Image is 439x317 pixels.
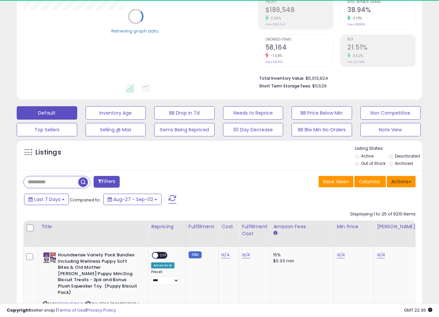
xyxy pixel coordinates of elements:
small: 0.13% [350,16,362,21]
div: seller snap | | [7,307,116,314]
span: 2025-09-10 22:36 GMT [404,307,432,313]
span: OFF [158,253,169,258]
small: 3.05% [268,16,282,21]
span: Compared to: [70,197,101,203]
button: Needs to Reprice [223,106,284,120]
a: Privacy Policy [87,307,116,313]
a: N/A [337,252,345,258]
span: Ordered Items [265,38,333,42]
span: Profit [265,0,333,4]
h2: $189,548 [265,6,333,15]
button: BB Price Below Min [292,106,352,120]
div: [PERSON_NAME] [377,223,417,230]
small: Prev: $183,941 [265,22,285,26]
button: Top Sellers [17,123,77,136]
button: Last 7 Days [24,194,69,205]
h5: Listings [35,148,61,157]
img: 512omL-28BL._SL40_.jpg [43,252,56,263]
button: BB Drop in 7d [154,106,215,120]
a: N/A [221,252,229,258]
div: Preset: [151,270,181,285]
a: N/A [242,252,250,258]
div: Title [41,223,145,230]
label: Active [361,153,373,159]
small: FBM [189,251,202,258]
h2: 58,164 [265,44,333,53]
small: Prev: 20.58% [347,60,365,64]
li: $5,013,924 [259,74,411,82]
label: Archived [395,161,413,166]
span: $11,529 [312,83,327,89]
small: Prev: 38.89% [347,22,365,26]
div: Min Price [337,223,371,230]
button: Non Competitive [360,106,421,120]
span: Avg. Buybox Share [347,0,415,4]
div: $0.30 min [273,258,329,264]
b: Short Term Storage Fees: [259,83,311,89]
button: Note View [360,123,421,136]
div: Cost [221,223,236,230]
h2: 21.51% [347,44,415,53]
button: BB Blw Min No Orders [292,123,352,136]
button: Aug-27 - Sep-02 [103,194,161,205]
small: 4.52% [350,53,363,58]
b: Total Inventory Value: [259,75,305,81]
button: Columns [354,176,386,187]
div: Fulfillment [189,223,216,230]
button: Filters [94,176,120,188]
div: Repricing [151,223,183,230]
button: Default [17,106,77,120]
span: ROI [347,38,415,42]
small: -1.58% [268,53,283,58]
a: N/A [377,252,385,258]
span: Last 7 Days [34,196,61,203]
div: Displaying 1 to 25 of 9210 items [350,211,416,217]
div: Retrieving graph data.. [111,28,160,34]
div: Amazon AI [151,262,175,268]
button: Selling @ Max [86,123,146,136]
label: Out of Stock [361,161,386,166]
div: Amazon Fees [273,223,331,230]
a: Terms of Use [57,307,86,313]
button: 30 Day Decrease [223,123,284,136]
label: Deactivated [395,153,420,159]
b: Houndsense Variety Pack Bundles Including Wellness Puppy Soft Bites & Old Mother [PERSON_NAME] Pu... [58,252,139,297]
strong: Copyright [7,307,31,313]
p: Listing States: [355,145,422,152]
span: Columns [359,178,380,185]
span: Aug-27 - Sep-02 [113,196,153,203]
button: Actions [387,176,416,187]
button: Inventory Age [86,106,146,120]
button: Items Being Repriced [154,123,215,136]
h2: 38.94% [347,6,415,15]
small: Prev: 59,100 [265,60,283,64]
small: Amazon Fees. [273,230,277,236]
button: Save View [319,176,353,187]
div: 15% [273,252,329,258]
div: Fulfillment Cost [242,223,267,237]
